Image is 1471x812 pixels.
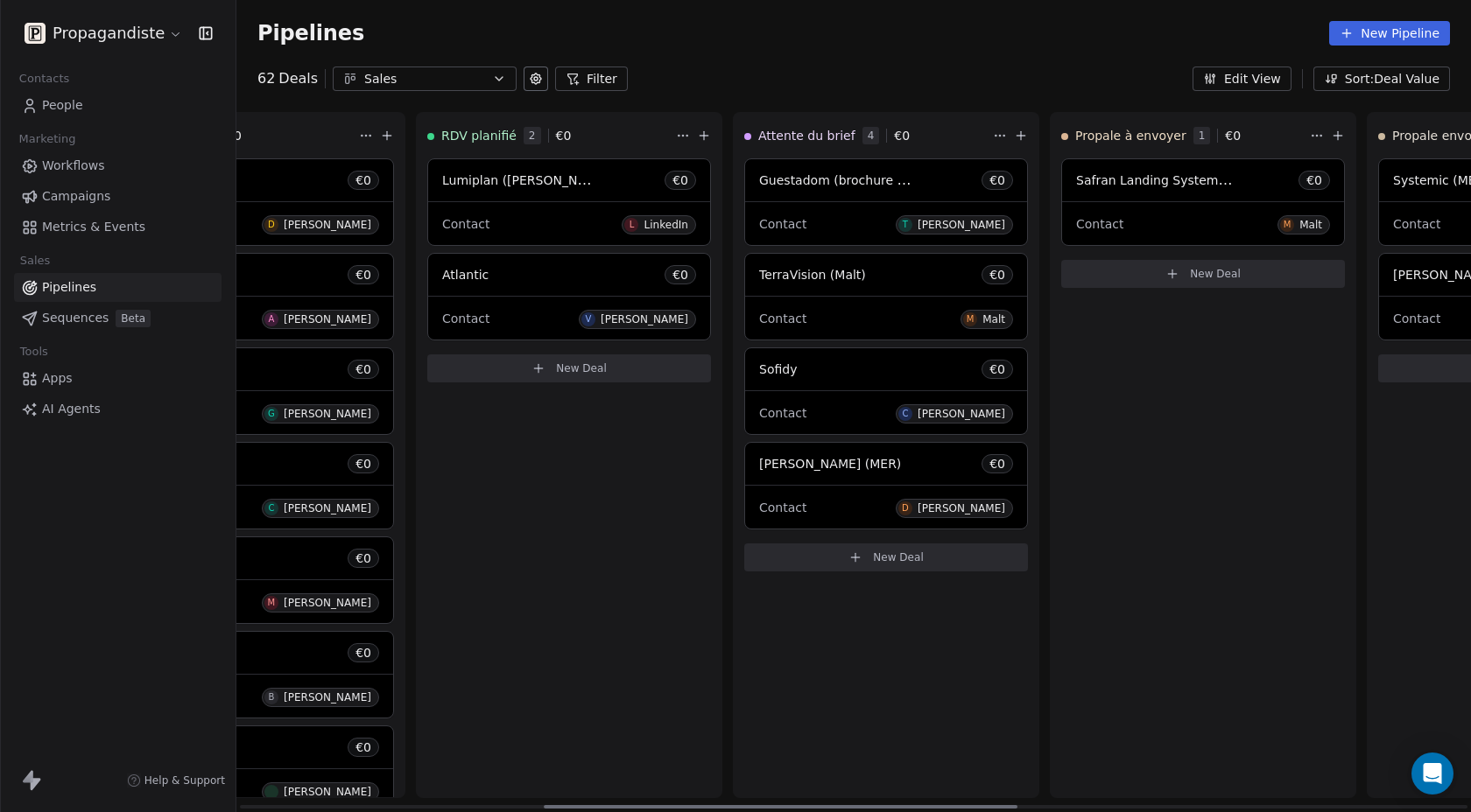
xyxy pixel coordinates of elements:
span: € 0 [355,360,371,378]
span: Propagandiste [53,22,165,45]
span: € 0 [355,738,371,756]
div: RDV planifié2€0 [427,113,672,158]
span: € 0 [355,644,371,661]
span: € 0 [355,171,371,189]
div: €0A[PERSON_NAME] [110,253,394,340]
span: Lumiplan ([PERSON_NAME]) [442,171,614,188]
span: Campaigns [42,187,110,206]
span: € 0 [355,266,371,283]
span: Contacts [11,66,77,92]
span: Atlantic [442,268,489,282]
span: Metrics & Events [42,218,145,236]
div: Lumiplan ([PERSON_NAME])€0ContactLLinkedIn [427,158,711,246]
div: [PERSON_NAME] [284,219,371,231]
span: People [42,96,83,115]
div: B [268,690,274,704]
div: G [268,407,275,421]
span: Contact [442,217,489,231]
span: € 0 [355,549,371,567]
span: Contact [759,406,806,420]
div: [PERSON_NAME] [601,313,688,325]
div: 62 [257,68,318,89]
button: New Deal [1061,260,1345,288]
div: €0M[PERSON_NAME] [110,536,394,624]
span: Pipelines [42,278,96,297]
span: New Deal [1190,267,1241,281]
div: A [268,312,274,326]
div: M [967,312,975,326]
button: New Deal [744,543,1028,571]
span: € 0 [989,171,1005,189]
div: M [1284,218,1292,232]
span: Contact [1393,217,1440,231]
span: Contact [759,311,806,325]
div: [PERSON_NAME] [284,502,371,514]
span: New Deal [556,361,607,375]
div: €0D[PERSON_NAME] [110,158,394,246]
span: New Deal [873,550,924,564]
button: New Pipeline [1329,21,1450,45]
span: Deals [278,68,318,89]
div: C [902,407,908,421]
span: Tools [12,339,55,365]
div: [PERSON_NAME] [284,691,371,703]
a: Metrics & Events [14,213,222,241]
span: Propale à envoyer [1075,127,1186,144]
span: € 0 [1225,127,1241,144]
div: Safran Landing Systems (Malt)€0ContactMMalt [1061,158,1345,246]
div: €0C[PERSON_NAME] [110,442,394,529]
span: Apps [42,369,73,388]
div: Guestadom (brochure V2)€0ContactT[PERSON_NAME] [744,158,1028,246]
div: [PERSON_NAME] [284,313,371,325]
span: Contact [1393,311,1440,325]
span: 2 [524,127,541,144]
div: Sofidy€0ContactC[PERSON_NAME] [744,347,1028,435]
div: €0G[PERSON_NAME] [110,347,394,435]
div: ​[PERSON_NAME] [284,786,371,798]
div: [PERSON_NAME] [918,219,1005,231]
a: Help & Support [127,773,225,787]
div: LinkedIn [644,219,688,231]
div: Malt [1299,219,1322,231]
div: V [585,312,591,326]
div: Attente du brief4€0 [744,113,989,158]
a: People [14,91,222,120]
div: D [268,218,275,232]
span: RDV planifié [441,127,517,144]
span: € 0 [355,455,371,472]
span: Marketing [11,126,83,152]
span: € 0 [989,266,1005,283]
div: Propale à envoyer1€0 [1061,113,1306,158]
button: Edit View [1193,66,1292,91]
span: Safran Landing Systems (Malt) [1076,171,1264,188]
div: D [902,501,909,515]
span: 4 [862,127,880,144]
div: Malt [982,313,1005,325]
button: Filter [555,66,628,91]
a: Campaigns [14,182,222,211]
div: M [268,596,276,610]
span: Contact [759,217,806,231]
div: €0B[PERSON_NAME] [110,631,394,718]
span: Attente du brief [758,127,855,144]
span: AI Agents [42,400,101,418]
a: Pipelines [14,273,222,302]
button: Sort: Deal Value [1313,66,1450,91]
div: [PERSON_NAME] [284,597,371,609]
span: Contact [1076,217,1123,231]
span: € 0 [989,360,1005,378]
div: Open Intercom Messenger [1411,752,1453,794]
span: € 0 [1306,171,1322,189]
span: Pipelines [257,21,364,45]
span: Contact [442,311,489,325]
a: AI Agents [14,395,222,423]
span: € 0 [894,127,910,144]
div: TerraVision (Malt)€0ContactMMalt [744,253,1028,340]
span: TerraVision (Malt) [759,268,866,282]
span: Workflows [42,157,105,175]
a: SequencesBeta [14,304,222,332]
img: logo.png [25,23,46,44]
span: Sales [12,248,58,274]
div: [PERSON_NAME] [918,408,1005,420]
span: Sequences [42,309,109,327]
